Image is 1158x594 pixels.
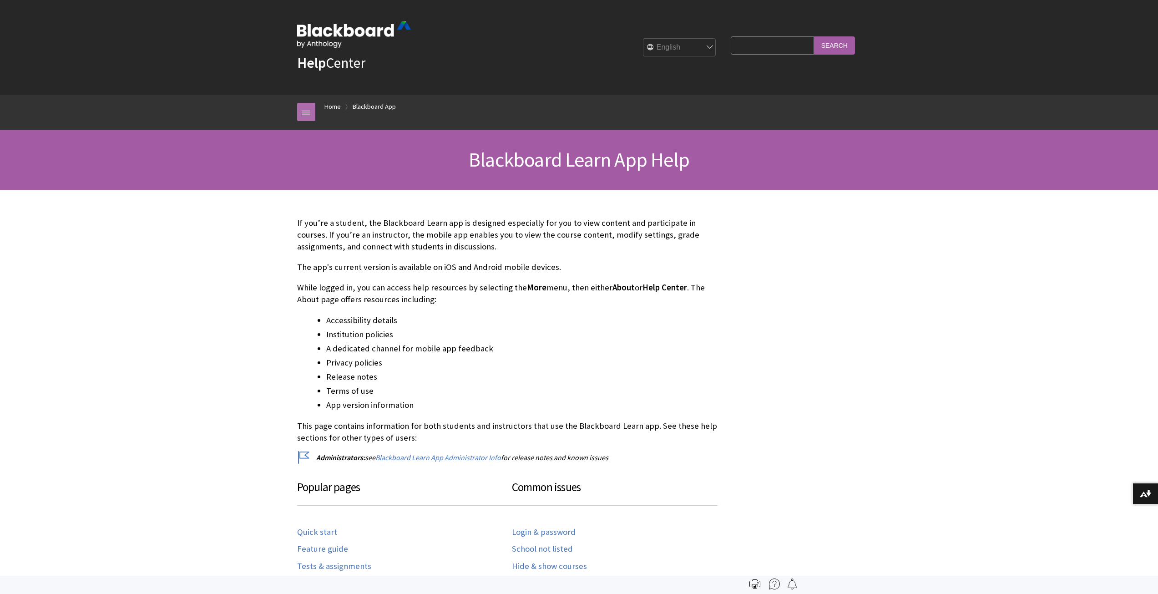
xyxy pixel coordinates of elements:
h3: Common issues [512,479,718,506]
p: If you’re a student, the Blackboard Learn app is designed especially for you to view content and ... [297,217,727,253]
a: School not listed [512,544,573,554]
p: The app's current version is available on iOS and Android mobile devices. [297,261,727,273]
p: see for release notes and known issues [297,452,727,462]
span: Blackboard Learn App Help [469,147,689,172]
a: HelpCenter [297,54,365,72]
a: Blackboard Learn App Administrator Info [375,453,501,462]
img: More help [769,579,780,589]
img: Blackboard by Anthology [297,21,411,48]
strong: Help [297,54,326,72]
p: This page contains information for both students and instructors that use the Blackboard Learn ap... [297,420,727,444]
li: Release notes [326,371,727,383]
li: App version information [326,399,727,411]
a: Home [324,101,341,112]
li: A dedicated channel for mobile app feedback [326,342,727,355]
img: Follow this page [787,579,798,589]
a: Feature guide [297,544,348,554]
input: Search [814,36,855,54]
a: Login & password [512,527,576,538]
span: Help Center [642,282,687,293]
li: Accessibility details [326,314,727,327]
li: Terms of use [326,385,727,397]
img: Print [749,579,760,589]
span: More [527,282,546,293]
select: Site Language Selector [643,39,716,57]
a: Tests & assignments [297,561,371,572]
span: About [612,282,635,293]
a: Quick start [297,527,337,538]
li: Privacy policies [326,356,727,369]
a: Blackboard App [353,101,396,112]
h3: Popular pages [297,479,512,506]
span: Administrators: [316,453,365,462]
a: Hide & show courses [512,561,587,572]
li: Institution policies [326,328,727,341]
p: While logged in, you can access help resources by selecting the menu, then either or . The About ... [297,282,727,305]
